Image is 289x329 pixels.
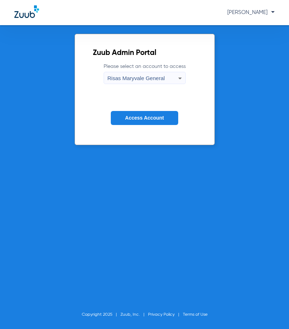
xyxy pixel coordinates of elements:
a: Terms of Use [183,312,208,317]
span: Risas Maryvale General [108,75,165,81]
label: Please select an account to access [104,63,186,84]
span: Access Account [125,115,164,121]
img: Zuub Logo [14,5,39,18]
button: Access Account [111,111,178,125]
h2: Zuub Admin Portal [93,50,196,57]
a: Privacy Policy [148,312,175,317]
iframe: Chat Widget [253,295,289,329]
li: Copyright 2025 [82,311,120,318]
li: Zuub, Inc. [120,311,148,318]
span: [PERSON_NAME] [227,10,275,15]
